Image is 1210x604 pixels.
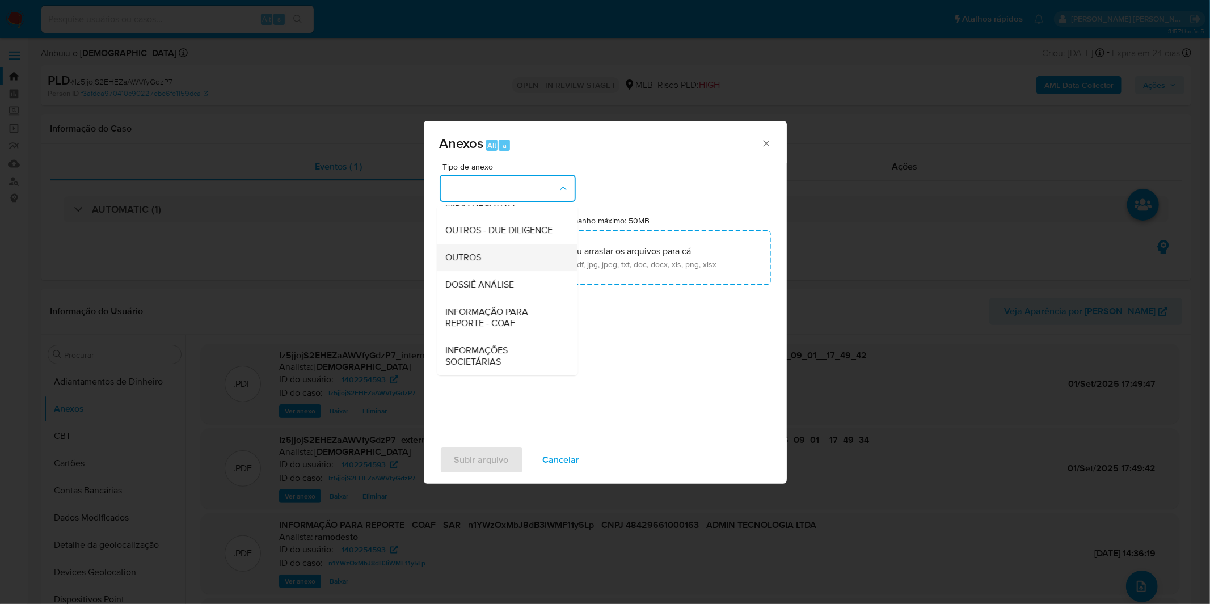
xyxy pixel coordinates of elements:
span: Tipo de anexo [442,163,579,171]
span: a [503,140,507,151]
ul: Tipo de anexo [437,53,577,375]
button: Cancelar [528,446,595,474]
span: INFORMAÇÃO PARA REPORTE - COAF [446,306,562,329]
span: MIDIA NEGATIVA [446,197,515,209]
span: INFORMAÇÕES SOCIETÁRIAS [446,345,562,368]
span: OUTROS [446,252,482,263]
span: Alt [487,140,496,151]
span: DOSSIÊ ANÁLISE [446,279,515,290]
button: Fechar [761,138,771,148]
span: OUTROS - DUE DILIGENCE [446,225,553,236]
span: Cancelar [543,447,580,472]
label: Tamanho máximo: 50MB [564,216,650,226]
span: Anexos [440,133,484,153]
